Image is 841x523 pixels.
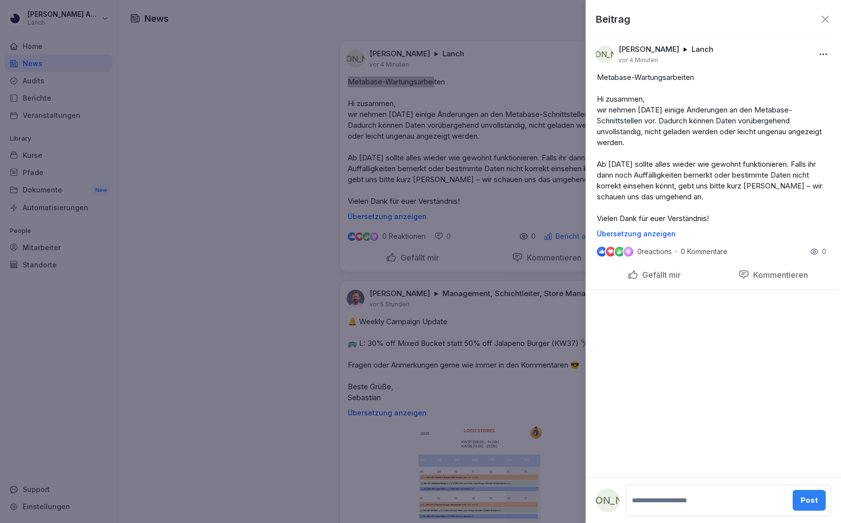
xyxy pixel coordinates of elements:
[692,44,713,54] p: Lanch
[597,72,830,224] p: Metabase-Wartungsarbeiten Hi zusammen, wir nehmen [DATE] einige Änderungen an den Metabase-Schnit...
[793,490,826,511] button: Post
[681,248,735,256] p: 0 Kommentare
[638,270,681,280] p: Gefällt mir
[596,45,614,63] div: [PERSON_NAME]
[749,270,808,280] p: Kommentieren
[597,230,830,238] p: Übersetzung anzeigen
[619,56,658,64] p: vor 4 Minuten
[619,44,679,54] p: [PERSON_NAME]
[822,247,826,257] p: 0
[637,248,672,256] p: 0 reactions
[596,12,630,27] p: Beitrag
[596,488,620,512] div: [PERSON_NAME]
[801,495,818,506] div: Post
